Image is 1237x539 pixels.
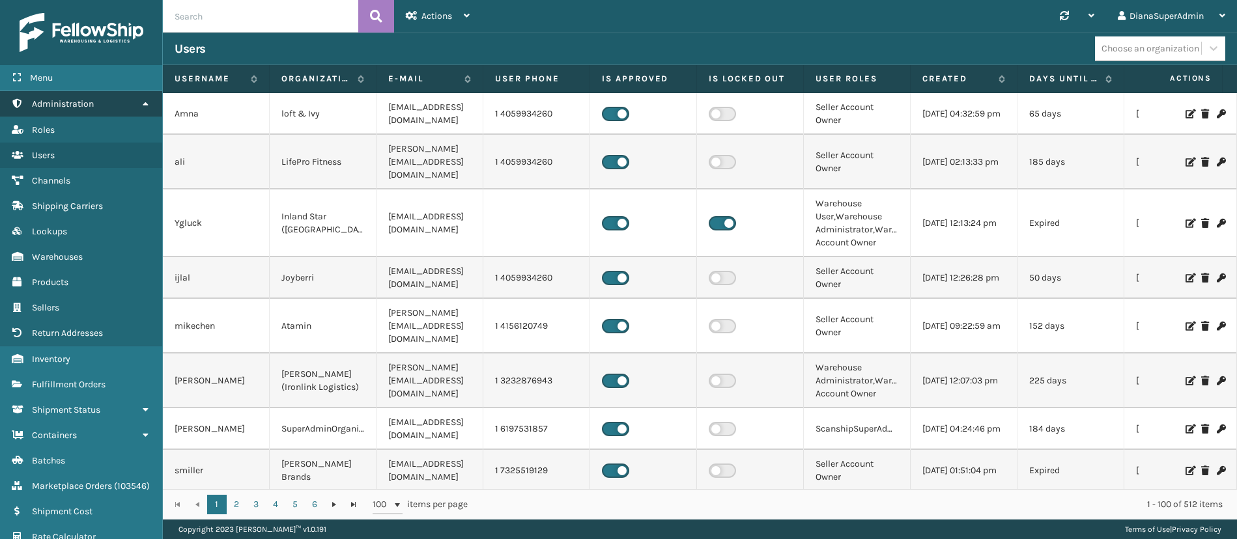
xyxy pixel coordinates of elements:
td: Seller Account Owner [804,257,911,299]
td: 1 3232876943 [483,353,590,408]
i: Edit [1186,424,1193,434]
td: 1 4059934260 [483,257,590,299]
i: Delete [1201,158,1209,167]
td: 225 days [1017,353,1124,408]
td: [PERSON_NAME][EMAIL_ADDRESS][DOMAIN_NAME] [377,299,483,353]
label: E-mail [388,73,458,85]
td: [PERSON_NAME][EMAIL_ADDRESS][DOMAIN_NAME] [377,135,483,189]
td: [DATE] 01:21:44 pm [1124,450,1231,491]
i: Change Password [1217,322,1225,331]
a: Go to the last page [344,495,363,514]
td: 184 days [1017,408,1124,450]
a: 5 [285,495,305,514]
span: Administration [32,98,94,109]
td: [EMAIL_ADDRESS][DOMAIN_NAME] [377,257,483,299]
td: 152 days [1017,299,1124,353]
span: Go to the next page [329,499,339,510]
i: Delete [1201,273,1209,283]
a: 3 [246,495,266,514]
td: loft & Ivy [270,93,377,135]
i: Delete [1201,322,1209,331]
td: [DATE] 04:24:46 pm [911,408,1017,450]
span: Shipping Carriers [32,200,103,212]
i: Change Password [1217,466,1225,475]
h3: Users [175,41,206,57]
label: User Roles [816,73,898,85]
td: [PERSON_NAME] (Ironlink Logistics) [270,353,377,408]
span: ( 103546 ) [114,480,150,491]
td: ScanshipSuperAdministrator [804,408,911,450]
td: 1 7325519129 [483,450,590,491]
td: [PERSON_NAME] [163,408,270,450]
td: ali [163,135,270,189]
a: Privacy Policy [1172,525,1221,534]
td: Joyberri [270,257,377,299]
span: Go to the last page [348,499,359,510]
td: ijlal [163,257,270,299]
span: Shipment Cost [32,506,92,517]
span: items per page [373,495,468,514]
td: 1 6197531857 [483,408,590,450]
i: Change Password [1217,376,1225,385]
td: [EMAIL_ADDRESS][DOMAIN_NAME] [377,93,483,135]
span: Fulfillment Orders [32,379,106,390]
i: Delete [1201,219,1209,228]
td: [DATE] 08:12:54 pm [1124,189,1231,257]
span: Users [32,150,55,161]
td: Ygluck [163,189,270,257]
td: LifePro Fitness [270,135,377,189]
td: [DATE] 02:13:33 pm [911,135,1017,189]
td: Amna [163,93,270,135]
span: Roles [32,124,55,135]
td: Expired [1017,189,1124,257]
td: [EMAIL_ADDRESS][DOMAIN_NAME] [377,408,483,450]
span: Lookups [32,226,67,237]
td: [DATE] 06:08:43 pm [1124,353,1231,408]
span: Return Addresses [32,327,103,339]
i: Edit [1186,273,1193,283]
i: Delete [1201,376,1209,385]
td: 1 4059934260 [483,93,590,135]
img: logo [20,13,143,52]
label: Is Approved [602,73,685,85]
td: [DATE] 07:03:58 pm [1124,257,1231,299]
td: mikechen [163,299,270,353]
span: Menu [30,72,53,83]
td: Seller Account Owner [804,299,911,353]
td: 185 days [1017,135,1124,189]
i: Delete [1201,466,1209,475]
td: [DATE] 12:26:28 pm [911,257,1017,299]
span: Inventory [32,353,70,365]
label: Organization [281,73,351,85]
td: 1 4059934260 [483,135,590,189]
td: [DATE] 08:35:13 am [1124,93,1231,135]
div: Choose an organization [1102,42,1199,55]
label: User phone [495,73,578,85]
i: Edit [1186,158,1193,167]
td: [DATE] 01:51:04 pm [911,450,1017,491]
td: Seller Account Owner [804,93,911,135]
span: Actions [1129,68,1219,89]
p: Copyright 2023 [PERSON_NAME]™ v 1.0.191 [178,519,326,539]
a: Terms of Use [1125,525,1170,534]
i: Change Password [1217,158,1225,167]
td: 1 4156120749 [483,299,590,353]
i: Change Password [1217,273,1225,283]
td: Atamin [270,299,377,353]
td: [DATE] 09:22:59 am [911,299,1017,353]
span: Actions [421,10,452,21]
span: Sellers [32,302,59,313]
td: Warehouse User,Warehouse Administrator,Warehouse Account Owner [804,189,911,257]
a: Go to the next page [324,495,344,514]
i: Edit [1186,376,1193,385]
i: Edit [1186,219,1193,228]
td: [EMAIL_ADDRESS][DOMAIN_NAME] [377,450,483,491]
span: Batches [32,455,65,466]
a: 4 [266,495,285,514]
i: Edit [1186,322,1193,331]
span: Channels [32,175,70,186]
div: 1 - 100 of 512 items [486,498,1223,511]
span: Warehouses [32,251,83,262]
a: 1 [207,495,227,514]
span: 100 [373,498,392,511]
